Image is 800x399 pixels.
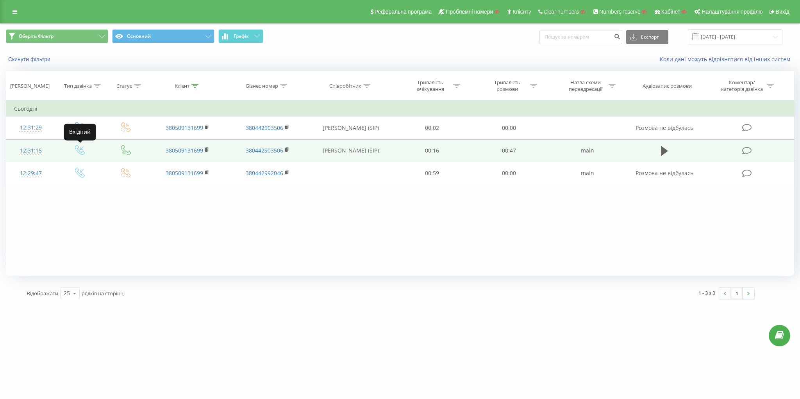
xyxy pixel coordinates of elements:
a: Коли дані можуть відрізнятися вiд інших систем [660,55,794,63]
div: Тривалість розмови [486,79,528,92]
button: Основний [112,29,214,43]
span: Розмова не відбулась [636,124,693,131]
span: рядків на сторінці [82,290,125,297]
a: 380442903506 [246,124,283,131]
a: 1 [731,288,743,299]
td: main [548,139,628,162]
div: Вхідний [64,124,96,140]
td: 00:16 [394,139,471,162]
div: Тривалість очікування [409,79,451,92]
td: 00:02 [394,117,471,139]
span: Проблемні номери [446,9,493,15]
span: Оберіть Фільтр [19,33,54,39]
span: Налаштування профілю [702,9,762,15]
span: Розмова не відбулась [636,169,693,177]
button: Експорт [626,30,668,44]
a: 380509131699 [166,169,203,177]
span: Numbers reserve [599,9,640,15]
td: 00:00 [471,162,548,184]
span: Кабінет [661,9,680,15]
div: 12:31:29 [14,120,48,135]
div: Назва схеми переадресації [565,79,607,92]
button: Скинути фільтри [6,56,54,63]
td: 00:59 [394,162,471,184]
div: Коментар/категорія дзвінка [719,79,765,92]
td: [PERSON_NAME] (SIP) [307,139,394,162]
span: Вихід [776,9,789,15]
div: [PERSON_NAME] [10,83,50,89]
span: Реферальна програма [375,9,432,15]
td: main [548,162,628,184]
button: Оберіть Фільтр [6,29,108,43]
div: 12:31:15 [14,143,48,158]
td: 00:00 [471,117,548,139]
div: Співробітник [329,83,361,89]
a: 380509131699 [166,147,203,154]
a: 380442903506 [246,147,283,154]
div: Аудіозапис розмови [643,83,692,89]
div: 1 - 3 з 3 [698,289,715,297]
span: Clear numbers [544,9,579,15]
div: Бізнес номер [246,83,278,89]
div: 12:29:47 [14,166,48,181]
div: Тип дзвінка [64,83,92,89]
button: Графік [218,29,263,43]
a: 380442992046 [246,169,283,177]
div: Клієнт [175,83,189,89]
td: [PERSON_NAME] (SIP) [307,117,394,139]
a: 380509131699 [166,124,203,131]
td: Сьогодні [6,101,794,117]
span: Клієнти [512,9,532,15]
div: 25 [64,289,70,297]
span: Відображати [27,290,58,297]
span: Графік [234,34,249,39]
td: 00:47 [471,139,548,162]
div: Статус [116,83,132,89]
input: Пошук за номером [539,30,622,44]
